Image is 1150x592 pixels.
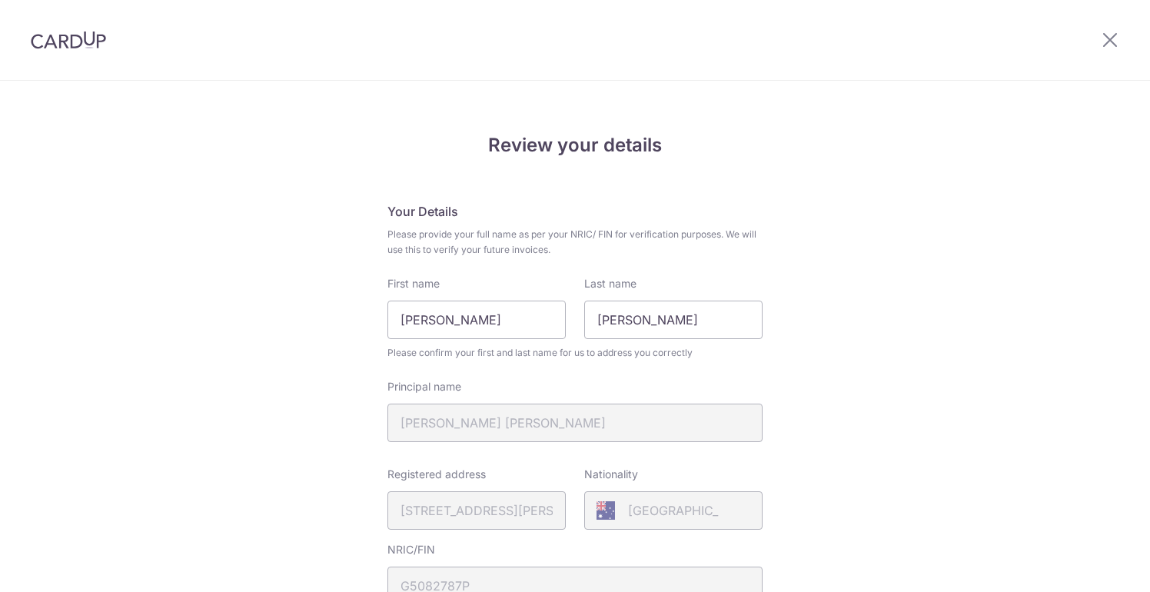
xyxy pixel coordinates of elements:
label: NRIC/FIN [387,542,435,557]
label: Last name [584,276,636,291]
input: First Name [387,301,566,339]
label: Principal name [387,379,461,394]
label: Nationality [584,467,638,482]
label: First name [387,276,440,291]
h4: Review your details [387,131,763,159]
h5: Your Details [387,202,763,221]
img: CardUp [31,31,106,49]
span: Please confirm your first and last name for us to address you correctly [387,345,763,361]
label: Registered address [387,467,486,482]
input: Last name [584,301,763,339]
span: Please provide your full name as per your NRIC/ FIN for verification purposes. We will use this t... [387,227,763,258]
